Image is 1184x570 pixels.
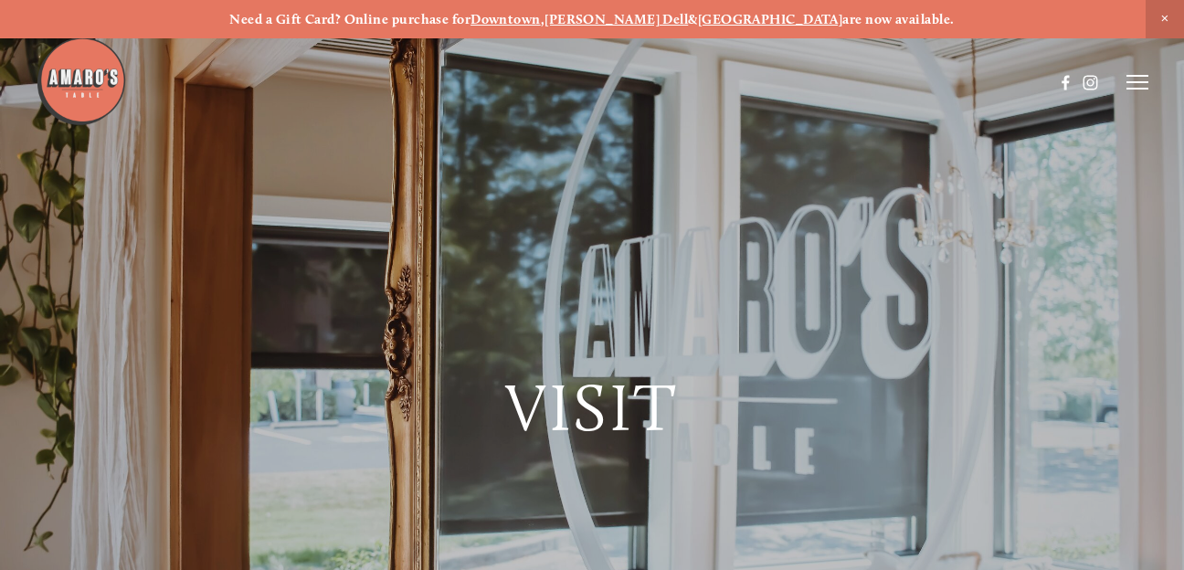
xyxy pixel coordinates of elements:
[541,11,544,27] strong: ,
[505,368,679,447] span: Visit
[36,36,127,127] img: Amaro's Table
[229,11,470,27] strong: Need a Gift Card? Online purchase for
[470,11,541,27] a: Downtown
[688,11,697,27] strong: &
[698,11,843,27] a: [GEOGRAPHIC_DATA]
[842,11,954,27] strong: are now available.
[544,11,688,27] a: [PERSON_NAME] Dell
